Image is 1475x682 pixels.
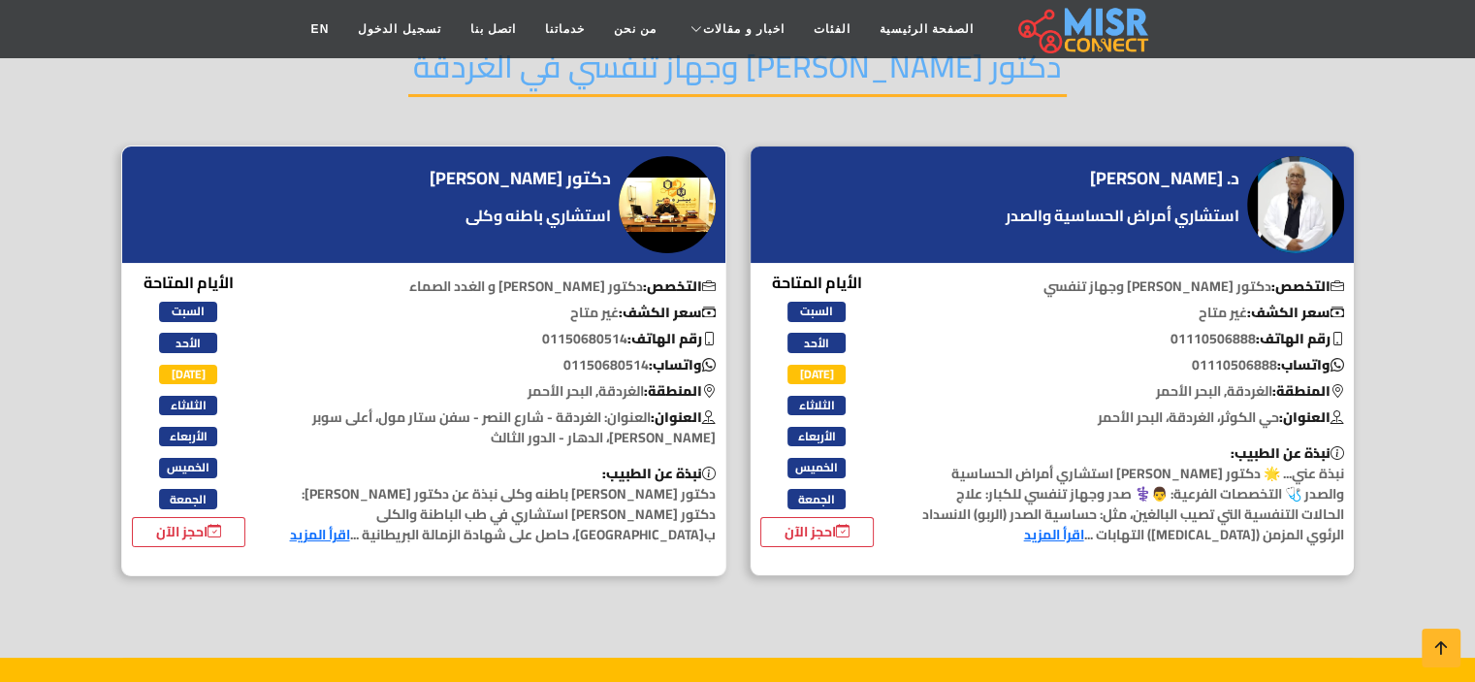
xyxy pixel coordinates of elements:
[278,276,725,297] p: دكتور [PERSON_NAME] و الغدد الصماء
[602,461,716,486] b: نبذة عن الطبيب:
[1279,405,1344,430] b: العنوان:
[907,303,1354,323] p: غير متاح
[907,443,1354,545] p: نبذة عني... 🌟 دكتور [PERSON_NAME] استشاري أمراض الحساسية والصدر 🩺 التخصصات الفرعية: 👨⚕️ صدر وجهاز...
[159,458,217,477] span: الخميس
[644,378,716,404] b: المنطقة:
[132,271,246,547] div: الأيام المتاحة
[1256,326,1344,351] b: رقم الهاتف:
[408,48,1067,97] h2: دكتور [PERSON_NAME] وجهاز تنفسي في الغردقة
[1090,164,1244,193] a: د. [PERSON_NAME]
[430,168,611,189] h4: دكتور [PERSON_NAME]
[1247,156,1344,253] img: د. مرسي ياقوت
[1272,378,1344,404] b: المنطقة:
[865,11,988,48] a: الصفحة الرئيسية
[1247,300,1344,325] b: سعر الكشف:
[1001,204,1244,227] a: استشاري أمراض الحساسية والصدر
[651,405,716,430] b: العنوان:
[290,522,350,547] a: اقرأ المزيد
[278,329,725,349] p: 01150680514
[278,464,725,545] p: دكتور [PERSON_NAME] باطنه وكلى نبذة عن دكتور [PERSON_NAME]: دكتور [PERSON_NAME] استشاري في طب الب...
[787,458,846,477] span: الخميس
[456,11,530,48] a: اتصل بنا
[278,355,725,375] p: 01150680514
[159,333,217,352] span: الأحد
[159,302,217,321] span: السبت
[760,271,875,547] div: الأيام المتاحة
[278,407,725,448] p: العنوان: الغردقة - شارع النصر - سفن ستار مول، أعلى سوبر [PERSON_NAME]، الدهار - الدور الثالث
[787,396,846,415] span: الثلاثاء
[787,365,846,384] span: [DATE]
[1271,274,1344,299] b: التخصص:
[159,427,217,446] span: الأربعاء
[907,329,1354,349] p: 01110506888
[530,11,599,48] a: خدماتنا
[159,396,217,415] span: الثلاثاء
[787,427,846,446] span: الأربعاء
[787,489,846,508] span: الجمعة
[343,11,455,48] a: تسجيل الدخول
[1090,168,1239,189] h4: د. [PERSON_NAME]
[1277,352,1344,377] b: واتساب:
[297,11,344,48] a: EN
[787,333,846,352] span: الأحد
[799,11,865,48] a: الفئات
[907,407,1354,428] p: حي الكوثر، الغردقة، البحر الأحمر
[278,381,725,402] p: الغردقة, البحر الأحمر
[760,517,875,547] a: احجز الآن
[619,156,716,253] img: دكتور بيتر ماهر
[1018,5,1148,53] img: main.misr_connect
[619,300,716,325] b: سعر الكشف:
[599,11,671,48] a: من نحن
[643,274,716,299] b: التخصص:
[278,303,725,323] p: غير متاح
[430,164,616,193] a: دكتور [PERSON_NAME]
[907,381,1354,402] p: الغردقة, البحر الأحمر
[1231,440,1344,466] b: نبذة عن الطبيب:
[132,517,246,547] a: احجز الآن
[159,365,217,384] span: [DATE]
[159,489,217,508] span: الجمعة
[787,302,846,321] span: السبت
[1024,522,1084,547] a: اقرأ المزيد
[649,352,716,377] b: واتساب:
[627,326,716,351] b: رقم الهاتف:
[907,355,1354,375] p: 01110506888
[703,20,785,38] span: اخبار و مقالات
[430,204,616,227] a: استشاري باطنه وكلى
[907,276,1354,297] p: دكتور [PERSON_NAME] وجهاز تنفسي
[671,11,799,48] a: اخبار و مقالات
